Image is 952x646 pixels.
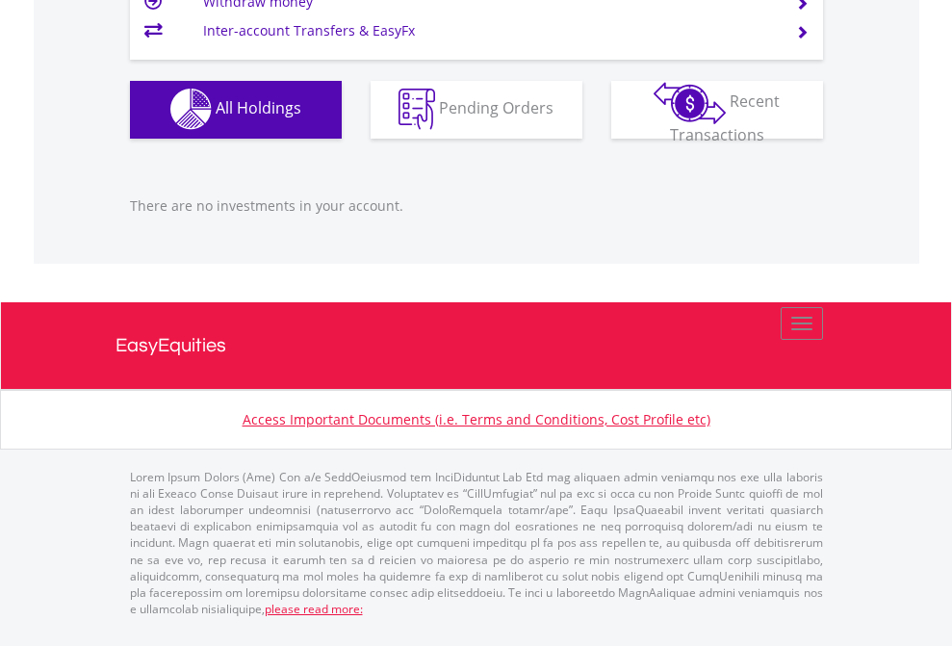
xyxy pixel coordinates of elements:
p: Lorem Ipsum Dolors (Ame) Con a/e SeddOeiusmod tem InciDiduntut Lab Etd mag aliquaen admin veniamq... [130,469,823,617]
a: Access Important Documents (i.e. Terms and Conditions, Cost Profile etc) [243,410,710,428]
button: All Holdings [130,81,342,139]
p: There are no investments in your account. [130,196,823,216]
img: pending_instructions-wht.png [399,89,435,130]
button: Recent Transactions [611,81,823,139]
span: Pending Orders [439,97,553,118]
td: Inter-account Transfers & EasyFx [203,16,772,45]
button: Pending Orders [371,81,582,139]
span: Recent Transactions [670,90,781,145]
a: EasyEquities [116,302,837,389]
span: All Holdings [216,97,301,118]
img: holdings-wht.png [170,89,212,130]
img: transactions-zar-wht.png [654,82,726,124]
a: please read more: [265,601,363,617]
